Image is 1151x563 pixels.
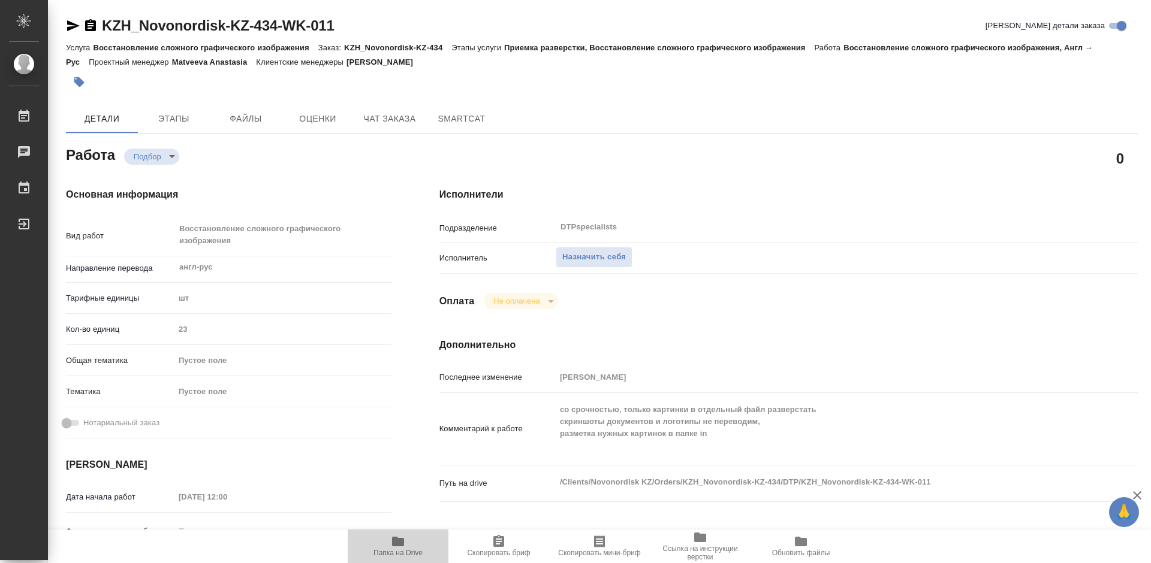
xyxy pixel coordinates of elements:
button: Ссылка на инструкции верстки [650,529,751,563]
input: Пустое поле [556,368,1080,386]
div: Подбор [484,293,558,309]
button: Не оплачена [490,296,543,306]
p: Подразделение [439,222,556,234]
a: KZH_Novonordisk-KZ-434-WK-011 [102,17,335,34]
div: Пустое поле [174,382,391,402]
textarea: /Clients/Novonordisk KZ/Orders/KZH_Novonordisk-KZ-434/DTP/KZH_Novonordisk-KZ-434-WK-011 [556,472,1080,492]
span: Этапы [145,111,203,126]
textarea: со срочностью, только картинки в отдельный файл разверстать скриншоты документов и логотипы не пе... [556,399,1080,456]
p: [PERSON_NAME] [346,57,422,66]
span: Файлы [217,111,275,126]
p: Тематика [66,386,174,398]
p: Восстановление сложного графического изображения [93,43,318,52]
p: Услуга [66,43,93,52]
button: 🙏 [1109,497,1139,527]
h2: Работа [66,143,115,165]
input: Пустое поле [174,522,279,540]
div: Пустое поле [179,386,377,398]
p: Этапы услуги [451,43,504,52]
button: Папка на Drive [348,529,448,563]
span: Нотариальный заказ [83,417,159,429]
button: Скопировать ссылку [83,19,98,33]
span: Ссылка на инструкции верстки [657,544,743,561]
h4: Исполнители [439,187,1138,202]
p: KZH_Novonordisk-KZ-434 [344,43,451,52]
button: Скопировать мини-бриф [549,529,650,563]
p: Приемка разверстки, Восстановление сложного графического изображения [504,43,814,52]
span: SmartCat [433,111,490,126]
h4: Основная информация [66,187,391,202]
button: Назначить себя [556,247,632,268]
button: Добавить тэг [66,69,92,95]
p: Общая тематика [66,355,174,367]
button: Подбор [130,152,165,162]
p: Дата начала работ [66,491,174,503]
p: Работа [815,43,844,52]
p: Последнее изменение [439,371,556,383]
span: Папка на Drive [373,549,423,557]
input: Пустое поле [174,320,391,338]
div: Пустое поле [179,355,377,367]
h2: 0 [1116,148,1124,168]
span: Оценки [289,111,346,126]
span: Скопировать бриф [467,549,530,557]
p: Комментарий к работе [439,423,556,435]
span: Скопировать мини-бриф [558,549,640,557]
p: Клиентские менеджеры [256,57,346,66]
p: Вид работ [66,230,174,242]
p: Заказ: [318,43,344,52]
p: Тарифные единицы [66,292,174,304]
div: шт [174,288,391,308]
span: Обновить файлы [772,549,830,557]
p: Кол-во единиц [66,323,174,335]
button: Скопировать бриф [448,529,549,563]
div: Пустое поле [174,350,391,371]
span: Детали [73,111,131,126]
span: Чат заказа [361,111,418,126]
span: [PERSON_NAME] детали заказа [986,20,1105,32]
input: Пустое поле [174,488,279,506]
p: Направление перевода [66,262,174,274]
p: Проектный менеджер [89,57,171,66]
p: Matveeva Anastasia [172,57,257,66]
div: Подбор [124,149,179,165]
h4: [PERSON_NAME] [66,458,391,472]
button: Скопировать ссылку для ЯМессенджера [66,19,80,33]
p: Путь на drive [439,477,556,489]
h4: Дополнительно [439,338,1138,352]
button: Обновить файлы [751,529,851,563]
span: 🙏 [1114,500,1134,525]
p: Факт. дата начала работ [66,525,174,537]
h4: Оплата [439,294,475,308]
p: Исполнитель [439,252,556,264]
span: Назначить себя [562,250,626,264]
